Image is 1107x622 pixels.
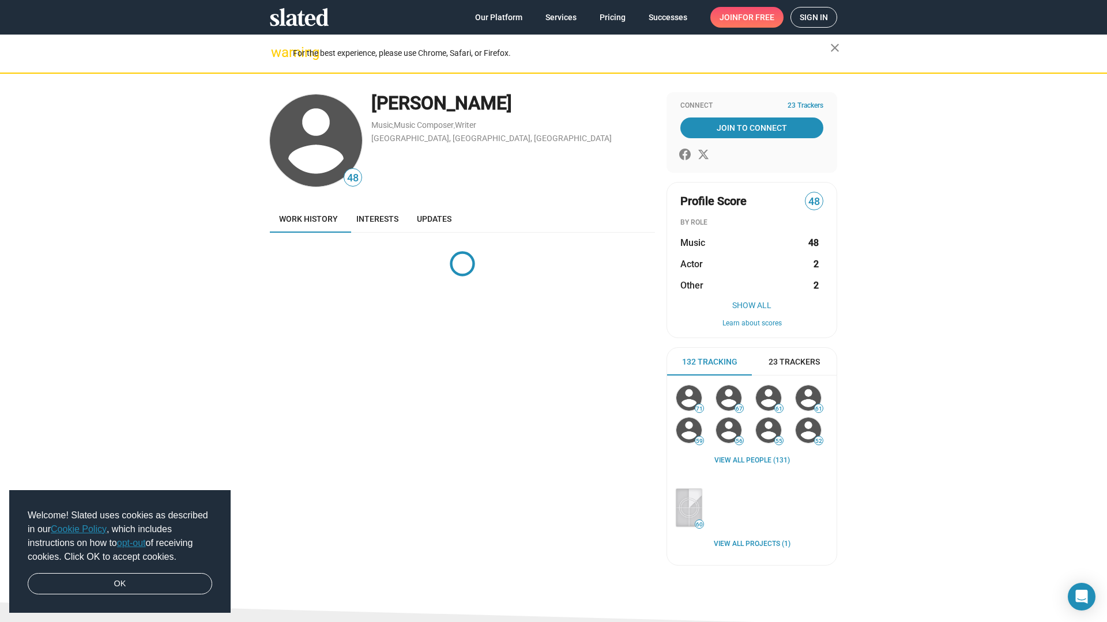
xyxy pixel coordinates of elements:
div: Connect [680,101,823,111]
span: 23 Trackers [769,356,820,367]
span: 61 [815,405,823,412]
span: , [454,123,455,129]
a: Music Composer [394,120,454,130]
span: Pricing [600,7,626,28]
a: Pricing [590,7,635,28]
span: Sign in [800,7,828,27]
span: for free [738,7,774,28]
div: cookieconsent [9,490,231,613]
a: Sign in [790,7,837,28]
a: Music [371,120,393,130]
span: 48 [344,170,362,186]
span: 59 [695,438,703,445]
span: Other [680,279,703,291]
mat-icon: close [828,41,842,55]
span: Updates [417,214,451,223]
span: 55 [775,438,783,445]
strong: 2 [814,279,819,291]
span: 56 [735,438,743,445]
span: Interests [356,214,398,223]
a: Successes [639,7,696,28]
button: Learn about scores [680,319,823,328]
div: [PERSON_NAME] [371,91,655,116]
span: 67 [735,405,743,412]
a: View all People (131) [714,456,790,465]
div: Open Intercom Messenger [1068,583,1095,610]
a: Services [536,7,586,28]
span: Profile Score [680,194,747,209]
a: dismiss cookie message [28,573,212,595]
strong: 48 [808,237,819,249]
a: Joinfor free [710,7,784,28]
mat-icon: warning [271,45,285,59]
span: Work history [279,214,338,223]
span: Actor [680,258,703,270]
span: Join [720,7,774,28]
span: Successes [649,7,687,28]
span: 71 [695,405,703,412]
span: 132 Tracking [682,356,737,367]
a: Updates [408,205,461,233]
div: BY ROLE [680,218,823,227]
span: Services [545,7,577,28]
span: Our Platform [475,7,522,28]
a: Work history [270,205,347,233]
span: 61 [775,405,783,412]
a: View all Projects (1) [714,540,790,549]
a: Join To Connect [680,117,823,138]
span: Join To Connect [683,117,821,138]
a: Writer [455,120,476,130]
span: 52 [815,438,823,445]
span: 23 Trackers [788,101,823,111]
span: 60 [695,521,703,528]
span: Music [680,237,705,249]
span: Welcome! Slated uses cookies as described in our , which includes instructions on how to of recei... [28,509,212,564]
a: Interests [347,205,408,233]
a: [GEOGRAPHIC_DATA], [GEOGRAPHIC_DATA], [GEOGRAPHIC_DATA] [371,134,612,143]
strong: 2 [814,258,819,270]
span: , [393,123,394,129]
a: opt-out [117,538,146,548]
span: 48 [805,194,823,210]
a: Cookie Policy [51,524,107,534]
div: For the best experience, please use Chrome, Safari, or Firefox. [293,45,830,61]
a: Our Platform [466,7,532,28]
button: Show All [680,301,823,310]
